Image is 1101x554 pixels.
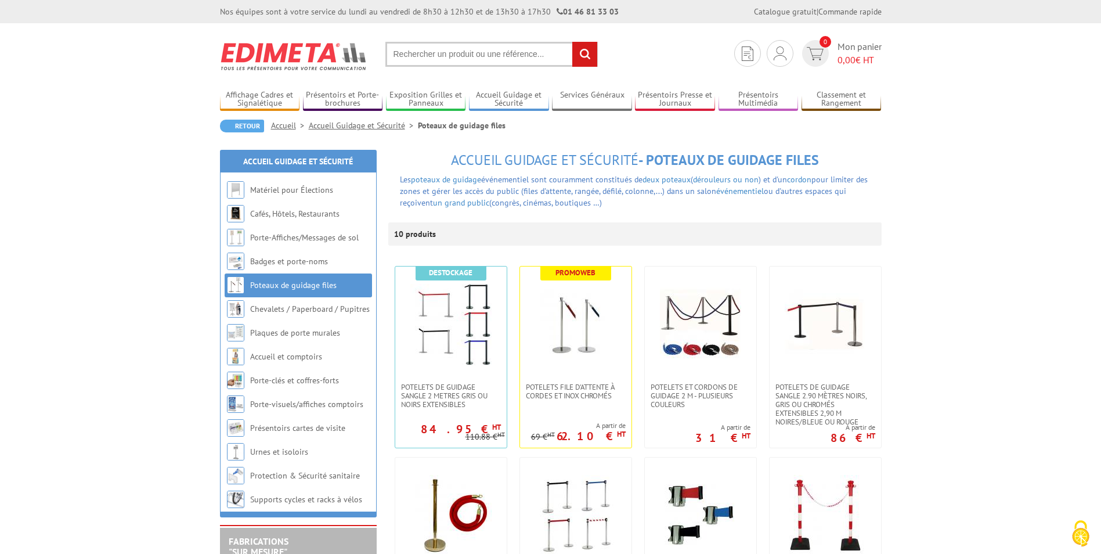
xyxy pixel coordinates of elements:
sup: HT [617,429,626,439]
font: Les [400,174,411,185]
img: Porte-visuels/affiches comptoirs [227,395,244,413]
a: deux poteaux [642,174,691,185]
img: devis rapide [742,46,753,61]
a: Affichage Cadres et Signalétique [220,90,300,109]
span: ...) dans un salon ou d'autres espaces qui reçoivent (congrès, cinémas, boutiques …) [400,186,846,208]
sup: HT [547,430,555,438]
div: | [754,6,882,17]
img: Cookies (fenêtre modale) [1066,519,1095,548]
a: Porte-clés et coffres-forts [250,375,339,386]
img: Poteaux de guidage files [227,276,244,294]
p: 110.88 € [465,433,505,441]
a: Accueil et comptoirs [250,351,322,362]
font: rangée, défilé, colonne, [400,174,868,208]
input: Rechercher un produit ou une référence... [385,42,598,67]
span: Accueil Guidage et Sécurité [451,151,638,169]
span: événementiel sont couramment constitués de ( ) et d'un pour limiter des zones et gérer les accès ... [400,174,868,196]
a: Catalogue gratuit [754,6,817,17]
span: 0,00 [838,54,855,66]
span: A partir de [695,423,750,432]
a: Cafés, Hôtels, Restaurants [250,208,340,219]
img: Potelets de guidage sangle 2.90 mètres noirs, gris ou chromés extensibles 2,90 m noires/bleue ou ... [785,284,866,365]
p: 86 € [831,434,875,441]
img: POTELETS DE GUIDAGE SANGLE 2 METRES GRIS OU NOIRS EXTENSIBLEs [410,284,492,365]
button: Cookies (fenêtre modale) [1060,515,1101,554]
a: dérouleurs ou non [693,174,759,185]
a: POTELETS DE GUIDAGE SANGLE 2 METRES GRIS OU NOIRS EXTENSIBLEs [395,383,507,409]
a: Exposition Grilles et Panneaux [386,90,466,109]
img: Accueil et comptoirs [227,348,244,365]
b: Destockage [429,268,472,278]
a: Présentoirs Presse et Journaux [635,90,715,109]
h1: - Poteaux de guidage files [388,153,882,168]
img: Potelets et cordons de guidage 2 m - plusieurs couleurs [660,284,741,365]
div: Nos équipes sont à votre service du lundi au vendredi de 8h30 à 12h30 et de 13h30 à 17h30 [220,6,619,17]
span: A partir de [531,421,626,430]
a: devis rapide 0 Mon panier 0,00€ HT [799,40,882,67]
a: Classement et Rangement [802,90,882,109]
span: 0 [820,36,831,48]
a: Chevalets / Paperboard / Pupitres [250,304,370,314]
a: Accueil Guidage et Sécurité [243,156,353,167]
a: Poteaux de guidage files [250,280,337,290]
sup: HT [492,422,501,432]
p: 69 € [531,433,555,441]
span: Mon panier [838,40,882,67]
a: Badges et porte-noms [250,256,328,267]
p: 10 produits [394,222,438,246]
img: Edimeta [220,35,368,78]
img: Supports cycles et racks à vélos [227,491,244,508]
a: Présentoirs Multimédia [719,90,799,109]
p: 62.10 € [557,433,626,440]
img: Cafés, Hôtels, Restaurants [227,205,244,222]
img: Porte-Affiches/Messages de sol [227,229,244,246]
img: Urnes et isoloirs [227,443,244,461]
a: événementiel [716,186,764,196]
a: cordon [787,174,811,185]
span: A partir de [831,423,875,432]
img: Matériel pour Élections [227,181,244,199]
img: Plaques de porte murales [227,324,244,341]
p: 31 € [695,434,750,441]
a: Porte-visuels/affiches comptoirs [250,399,363,409]
a: Présentoirs et Porte-brochures [303,90,383,109]
a: Services Généraux [552,90,632,109]
a: Potelets de guidage sangle 2.90 mètres noirs, gris ou chromés extensibles 2,90 m noires/bleue ou ... [770,383,881,426]
a: un grand public [433,197,489,208]
a: Supports cycles et racks à vélos [250,494,362,505]
a: Matériel pour Élections [250,185,333,195]
img: Présentoirs cartes de visite [227,419,244,437]
strong: 01 46 81 33 03 [557,6,619,17]
li: Poteaux de guidage files [418,120,506,131]
a: Porte-Affiches/Messages de sol [250,232,359,243]
a: Accueil Guidage et Sécurité [469,90,549,109]
img: Potelets file d'attente à cordes et Inox Chromés [535,284,616,365]
img: Protection & Sécurité sanitaire [227,467,244,484]
span: Potelets et cordons de guidage 2 m - plusieurs couleurs [651,383,750,409]
img: Porte-clés et coffres-forts [227,372,244,389]
sup: HT [742,431,750,441]
input: rechercher [572,42,597,67]
a: Potelets et cordons de guidage 2 m - plusieurs couleurs [645,383,756,409]
img: devis rapide [807,47,824,60]
p: 84.95 € [421,426,501,433]
a: Commande rapide [818,6,882,17]
sup: HT [867,431,875,441]
a: Potelets file d'attente à cordes et Inox Chromés [520,383,631,400]
span: Potelets de guidage sangle 2.90 mètres noirs, gris ou chromés extensibles 2,90 m noires/bleue ou ... [775,383,875,426]
a: Protection & Sécurité sanitaire [250,470,360,481]
span: € HT [838,53,882,67]
a: Plaques de porte murales [250,328,340,338]
span: Potelets file d'attente à cordes et Inox Chromés [526,383,626,400]
sup: HT [497,430,505,438]
b: Promoweb [555,268,595,278]
img: devis rapide [774,46,786,60]
a: Accueil [271,120,309,131]
a: Retour [220,120,264,132]
a: Présentoirs cartes de visite [250,423,345,433]
span: POTELETS DE GUIDAGE SANGLE 2 METRES GRIS OU NOIRS EXTENSIBLEs [401,383,501,409]
a: Accueil Guidage et Sécurité [309,120,418,131]
img: Chevalets / Paperboard / Pupitres [227,300,244,318]
img: Badges et porte-noms [227,253,244,270]
a: poteaux de guidage [411,174,481,185]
